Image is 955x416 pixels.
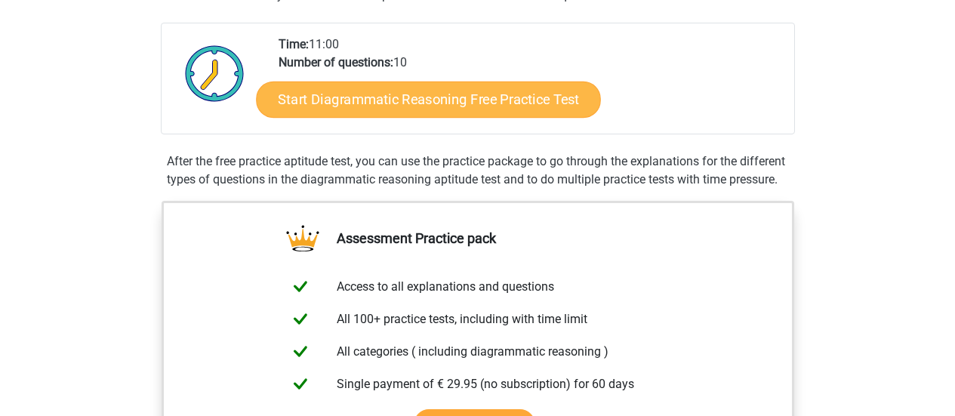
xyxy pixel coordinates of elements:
b: Time: [279,37,309,51]
a: Start Diagrammatic Reasoning Free Practice Test [256,81,601,117]
b: Number of questions: [279,55,393,69]
img: Clock [177,35,253,111]
div: After the free practice aptitude test, you can use the practice package to go through the explana... [161,153,795,189]
div: 11:00 10 [267,35,793,134]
